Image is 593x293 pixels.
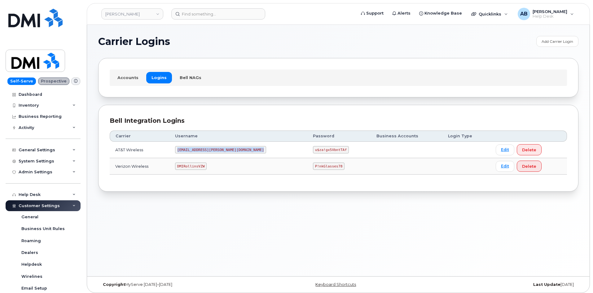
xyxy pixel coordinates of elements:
strong: Last Update [533,282,560,287]
a: Edit [496,144,514,155]
td: Verizon Wireless [110,158,169,175]
a: Bell NAGs [174,72,207,83]
code: DMIRollinsVZW [175,162,207,170]
th: Password [307,131,371,142]
code: P!nkGlasses78 [313,162,345,170]
span: Delete [522,163,536,169]
a: Logins [146,72,172,83]
button: Delete [517,161,542,172]
code: [EMAIL_ADDRESS][PERSON_NAME][DOMAIN_NAME] [175,146,266,153]
a: Add Carrier Login [536,36,578,47]
button: Delete [517,144,542,155]
div: MyServe [DATE]–[DATE] [98,282,258,287]
a: Keyboard Shortcuts [315,282,356,287]
div: [DATE] [418,282,578,287]
code: u$za!gx5VbntTAf [313,146,349,153]
span: Carrier Logins [98,37,170,46]
th: Login Type [442,131,490,142]
th: Carrier [110,131,169,142]
th: Username [169,131,307,142]
div: Bell Integration Logins [110,116,567,125]
th: Business Accounts [371,131,442,142]
strong: Copyright [103,282,125,287]
td: AT&T Wireless [110,142,169,158]
a: Edit [496,161,514,172]
span: Delete [522,147,536,153]
a: Accounts [112,72,144,83]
